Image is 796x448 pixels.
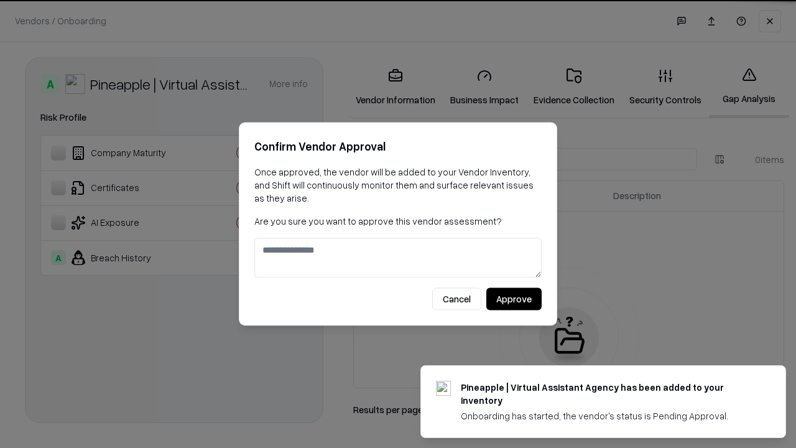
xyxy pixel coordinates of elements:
button: Cancel [432,288,481,310]
h2: Confirm Vendor Approval [254,138,542,156]
div: Onboarding has started, the vendor's status is Pending Approval. [461,409,756,422]
p: Are you sure you want to approve this vendor assessment? [254,215,542,228]
p: Once approved, the vendor will be added to your Vendor Inventory, and Shift will continuously mon... [254,166,542,205]
img: trypineapple.com [436,381,451,396]
div: Pineapple | Virtual Assistant Agency has been added to your inventory [461,381,756,407]
button: Approve [486,288,542,310]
